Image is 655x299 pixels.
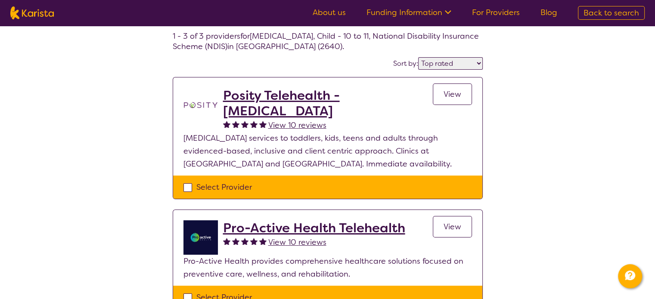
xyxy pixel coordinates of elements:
img: ymlb0re46ukcwlkv50cv.png [183,220,218,255]
a: Pro-Active Health Telehealth [223,220,405,236]
img: Karista logo [10,6,54,19]
span: View [444,89,461,99]
a: View [433,216,472,237]
a: Back to search [578,6,645,20]
img: fullstar [259,237,267,245]
img: fullstar [241,237,248,245]
p: Pro-Active Health provides comprehensive healthcare solutions focused on preventive care, wellnes... [183,255,472,281]
a: About us [313,7,346,18]
img: fullstar [241,120,248,128]
button: Channel Menu [618,264,642,288]
a: View [433,83,472,105]
img: fullstar [232,237,239,245]
a: Funding Information [366,7,451,18]
span: View 10 reviews [268,120,326,130]
img: fullstar [250,120,258,128]
a: Blog [540,7,557,18]
img: fullstar [250,237,258,245]
label: Sort by: [393,59,418,68]
img: fullstar [223,237,230,245]
span: Back to search [584,8,639,18]
img: fullstar [232,120,239,128]
a: For Providers [472,7,520,18]
a: View 10 reviews [268,119,326,132]
a: Posity Telehealth - [MEDICAL_DATA] [223,88,433,119]
span: View 10 reviews [268,237,326,247]
a: View 10 reviews [268,236,326,249]
img: t1bslo80pcylnzwjhndq.png [183,88,218,122]
span: View [444,222,461,232]
img: fullstar [223,120,230,128]
p: [MEDICAL_DATA] services to toddlers, kids, teens and adults through evidenced-based, inclusive an... [183,132,472,170]
img: fullstar [259,120,267,128]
